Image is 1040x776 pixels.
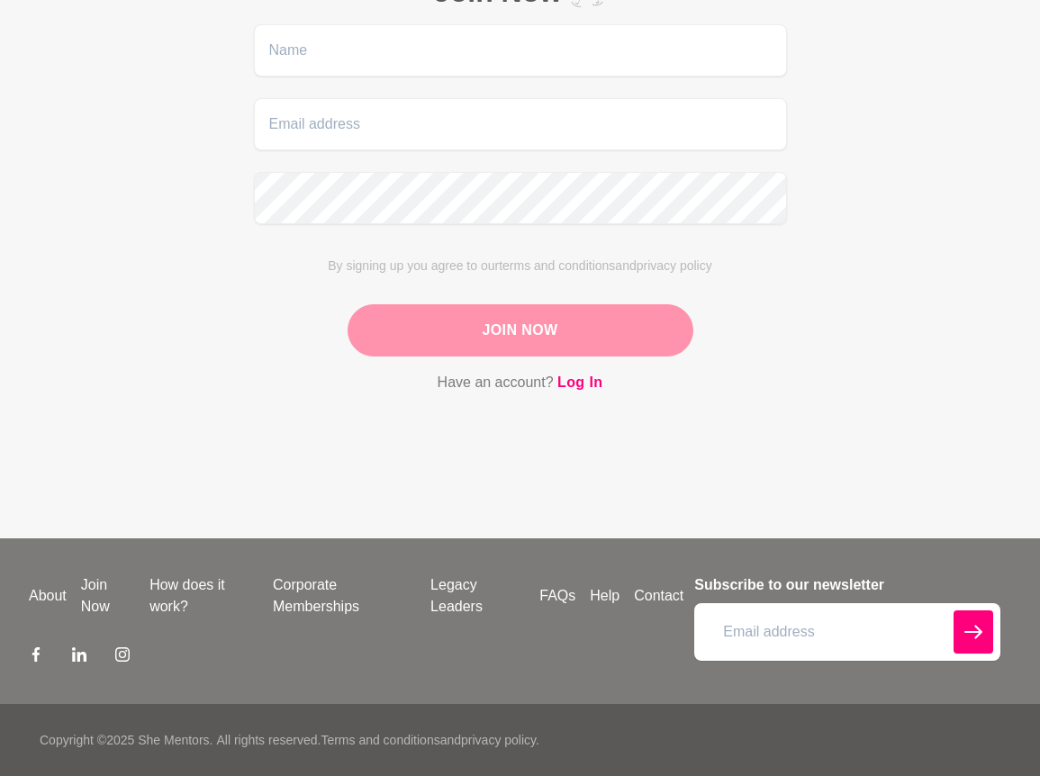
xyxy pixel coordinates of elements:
[583,585,627,607] a: Help
[254,24,787,77] input: Name
[532,585,583,607] a: FAQs
[254,257,787,275] p: By signing up you agree to our and
[694,603,1000,661] input: Email address
[72,646,86,668] a: LinkedIn
[254,371,787,394] p: Have an account?
[694,574,1000,596] h4: Subscribe to our newsletter
[557,371,602,394] a: Log In
[461,733,536,747] a: privacy policy
[266,574,423,618] a: Corporate Memberships
[142,574,266,618] a: How does it work?
[321,733,439,747] a: Terms and conditions
[74,574,142,618] a: Join Now
[216,731,538,750] p: All rights reserved. and .
[22,585,74,607] a: About
[254,98,787,150] input: Email address
[29,646,43,668] a: Facebook
[499,258,615,273] span: terms and conditions
[40,731,213,750] p: Copyright © 2025 She Mentors .
[423,574,532,618] a: Legacy Leaders
[627,585,691,607] a: Contact
[637,258,712,273] span: privacy policy
[115,646,130,668] a: Instagram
